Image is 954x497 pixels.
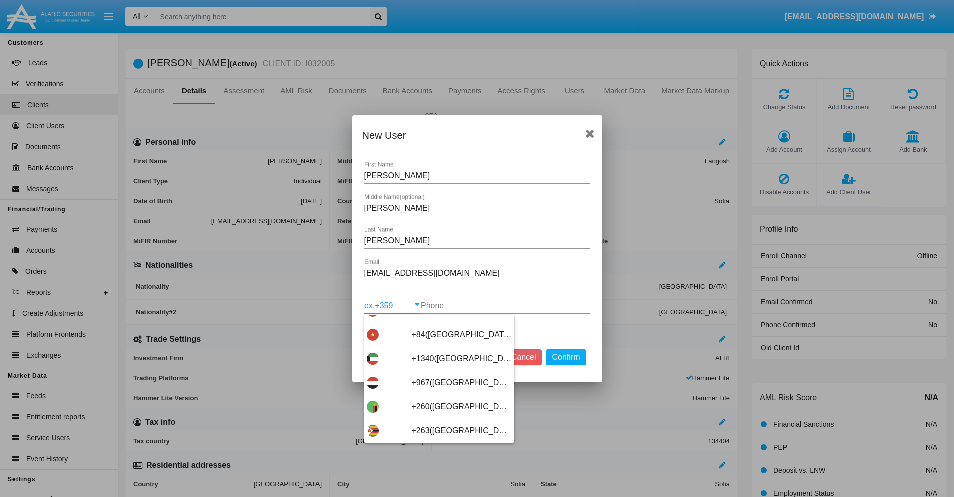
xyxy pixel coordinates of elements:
[505,349,542,365] button: Cancel
[412,395,512,419] span: +260([GEOGRAPHIC_DATA])
[412,371,512,395] span: +967([GEOGRAPHIC_DATA])
[362,127,592,143] div: New User
[412,347,512,371] span: +1340([GEOGRAPHIC_DATA], [GEOGRAPHIC_DATA])
[412,323,512,347] span: +84([GEOGRAPHIC_DATA])
[412,419,512,443] span: +263([GEOGRAPHIC_DATA])
[546,349,586,365] button: Confirm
